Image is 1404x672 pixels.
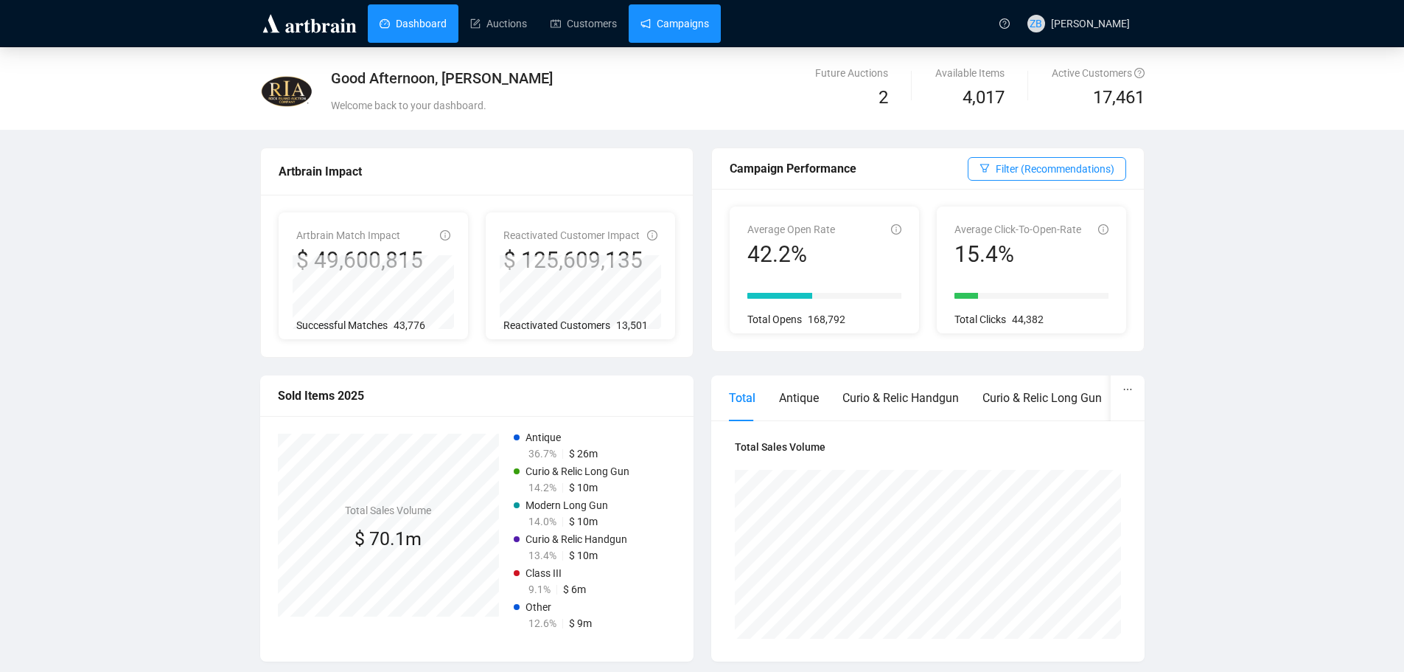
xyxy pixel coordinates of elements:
span: info-circle [891,224,901,235]
div: 42.2% [747,240,835,269]
span: Successful Matches [296,319,388,331]
span: 17,461 [1093,84,1145,112]
a: Campaigns [640,4,709,43]
span: Filter (Recommendations) [996,161,1114,177]
span: [PERSON_NAME] [1051,18,1130,30]
span: Antique [525,432,561,443]
div: Curio & Relic Long Gun [982,389,1102,407]
div: Antique [779,389,819,407]
button: ellipsis [1111,375,1145,403]
span: $ 10m [569,482,598,493]
span: $ 10m [569,516,598,527]
span: 36.7% [528,448,556,460]
span: 4,017 [963,84,1005,112]
span: ellipsis [1122,384,1133,395]
span: 168,792 [808,314,845,325]
div: Future Auctions [815,65,888,81]
span: Total Clicks [954,314,1006,325]
span: ZB [1030,15,1042,32]
span: Other [525,601,551,613]
img: de529bb34097-_DAN_RIAC_LOGO_VECTOR4.png.jpg [261,66,312,117]
div: Curio & Relic Handgun [842,389,959,407]
div: Campaign Performance [730,159,968,178]
span: 12.6% [528,617,556,629]
div: Total [729,389,755,407]
a: Dashboard [380,4,447,43]
span: Modern Long Gun [525,499,608,511]
h4: Total Sales Volume [735,439,1121,455]
span: Reactivated Customers [503,319,610,331]
span: 13,501 [616,319,648,331]
span: Curio & Relic Long Gun [525,465,629,477]
div: $ 49,600,815 [296,246,423,274]
div: Available Items [935,65,1005,81]
div: Good Afternoon, [PERSON_NAME] [331,68,846,89]
span: Curio & Relic Handgun [525,533,627,545]
span: 9.1% [528,583,551,595]
span: 43,776 [394,319,425,331]
a: Auctions [470,4,527,43]
div: $ 125,609,135 [503,246,643,274]
span: $ 6m [563,583,586,595]
span: Average Click-To-Open-Rate [954,224,1081,235]
span: Reactivated Customer Impact [503,229,640,241]
span: 2 [879,87,888,108]
span: Artbrain Match Impact [296,229,400,241]
span: question-circle [1134,68,1145,78]
img: logo [260,12,359,35]
span: question-circle [999,18,1010,29]
span: 13.4% [528,550,556,561]
div: Welcome back to your dashboard. [331,97,846,114]
span: 14.0% [528,516,556,527]
span: $ 70.1m [355,528,422,550]
span: info-circle [647,230,657,240]
div: Sold Items 2025 [278,387,676,405]
span: Active Customers [1052,67,1145,79]
div: Artbrain Impact [279,162,675,181]
div: 15.4% [954,240,1081,269]
h4: Total Sales Volume [345,502,431,519]
span: info-circle [440,230,450,240]
button: Filter (Recommendations) [968,157,1126,181]
span: 44,382 [1012,314,1044,325]
span: $ 9m [569,617,592,629]
span: $ 26m [569,448,598,460]
span: 14.2% [528,482,556,493]
span: info-circle [1098,224,1108,235]
span: Total Opens [747,314,802,325]
span: filter [979,163,990,173]
span: $ 10m [569,550,598,561]
span: Class III [525,567,562,579]
span: Average Open Rate [747,224,835,235]
a: Customers [551,4,617,43]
